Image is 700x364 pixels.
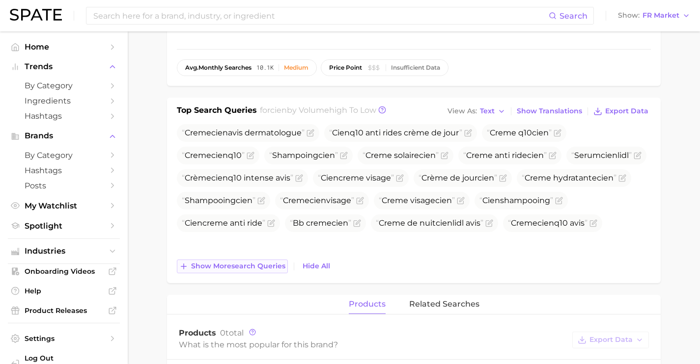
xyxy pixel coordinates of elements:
button: Flag as miscategorized or irrelevant [307,129,314,137]
span: cien [436,218,452,228]
span: Hashtags [25,166,103,175]
span: Onboarding Videos [25,267,103,276]
span: cien [211,128,228,137]
a: Hashtags [8,108,120,124]
span: creme visage [318,173,394,182]
span: Products [179,328,216,338]
span: cien [318,151,335,160]
span: Creme visage [280,196,354,205]
button: Flag as miscategorized or irrelevant [267,219,275,227]
span: cien [236,196,252,205]
span: cien [211,151,228,160]
span: Show Translations [517,107,582,115]
button: Export Data [591,104,651,118]
span: cien [532,128,549,137]
span: Log Out [25,354,112,363]
span: Text [480,108,495,114]
button: Flag as miscategorized or irrelevant [457,197,465,205]
span: Creme visage [379,196,455,205]
span: Shampoing [269,151,338,160]
span: Ingredients [25,96,103,105]
button: View AsText [445,105,508,118]
button: Show Translations [514,104,585,118]
button: Flag as miscategorized or irrelevant [589,219,597,227]
span: cien [597,173,614,182]
span: Shampooing [182,196,255,205]
button: avg.monthly searches10.1kMedium [177,59,317,76]
span: Industries [25,247,103,256]
span: cien [601,151,617,160]
a: Product Releases [8,303,120,318]
span: products [349,300,386,309]
span: Creme q10 [487,128,552,137]
button: Flag as miscategorized or irrelevant [441,152,448,159]
span: Bb creme [290,218,351,228]
span: Export Data [605,107,648,115]
a: Settings [8,331,120,346]
span: Creme avis dermatologue [182,128,305,137]
span: cien [332,218,348,228]
span: Hide All [303,262,330,270]
span: Cien [482,196,500,205]
span: cien [477,173,494,182]
a: Posts [8,178,120,193]
button: ShowFR Market [616,9,693,22]
span: Creme hydratante [522,173,616,182]
button: price pointInsufficient Data [321,59,448,76]
span: Posts [25,181,103,190]
button: Industries [8,244,120,259]
span: Crème de jour [419,173,497,182]
span: Creme q10 [182,151,245,160]
div: What is the most popular for this brand? [179,338,567,351]
span: Home [25,42,103,52]
span: shampooing [479,196,553,205]
h2: for by Volume [260,104,376,118]
button: Flag as miscategorized or irrelevant [464,129,472,137]
div: Medium [284,64,308,71]
button: Flag as miscategorized or irrelevant [353,219,361,227]
span: Settings [25,334,103,343]
span: Serum lidl [571,151,632,160]
span: Trends [25,62,103,71]
button: Show moresearch queries [177,260,288,273]
span: monthly searches [185,64,252,71]
span: total [220,328,244,338]
span: price point [329,64,362,71]
span: cien [270,105,287,115]
input: Search here for a brand, industry, or ingredient [92,7,549,24]
span: q10 anti rides crème de jour [329,128,462,137]
a: My Watchlist [8,198,120,213]
span: 0 [220,328,225,338]
button: Flag as miscategorized or irrelevant [257,197,265,205]
span: cien [309,196,326,205]
button: Flag as miscategorized or irrelevant [634,152,642,159]
span: Cien [321,173,338,182]
img: SPATE [10,9,62,21]
span: View As [448,108,477,114]
span: Creme de nuit lidl avis [376,218,483,228]
span: cien [527,151,544,160]
span: cien [537,218,554,228]
span: Show more search queries [191,262,285,270]
span: Show [618,13,640,18]
button: Flag as miscategorized or irrelevant [549,152,557,159]
span: FR Market [643,13,679,18]
button: Flag as miscategorized or irrelevant [295,174,303,182]
button: Flag as miscategorized or irrelevant [554,129,561,137]
span: by Category [25,81,103,90]
span: related searches [409,300,479,309]
span: Brands [25,131,103,140]
span: by Category [25,151,103,160]
span: Crème q10 intense avis [182,173,293,182]
span: Export Data [589,336,633,344]
button: Flag as miscategorized or irrelevant [340,152,348,159]
span: Creme q10 avis [508,218,588,228]
button: Flag as miscategorized or irrelevant [618,174,626,182]
span: 10.1k [256,64,274,71]
button: Flag as miscategorized or irrelevant [485,219,493,227]
button: Flag as miscategorized or irrelevant [396,174,404,182]
span: cien [211,173,228,182]
span: Creme solaire [363,151,439,160]
span: Creme anti ride [463,151,547,160]
a: Help [8,284,120,298]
